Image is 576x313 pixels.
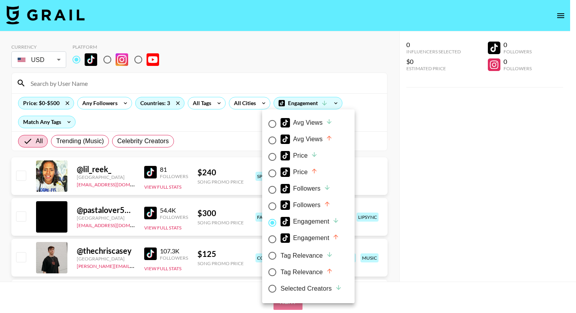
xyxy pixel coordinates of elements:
[281,135,333,144] div: Avg Views
[281,233,339,243] div: Engagement
[281,217,339,226] div: Engagement
[281,200,331,210] div: Followers
[281,184,331,193] div: Followers
[281,268,333,277] div: Tag Relevance
[537,274,567,304] iframe: Drift Widget Chat Controller
[281,167,318,177] div: Price
[281,251,333,260] div: Tag Relevance
[281,118,333,127] div: Avg Views
[281,151,318,160] div: Price
[281,284,342,293] div: Selected Creators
